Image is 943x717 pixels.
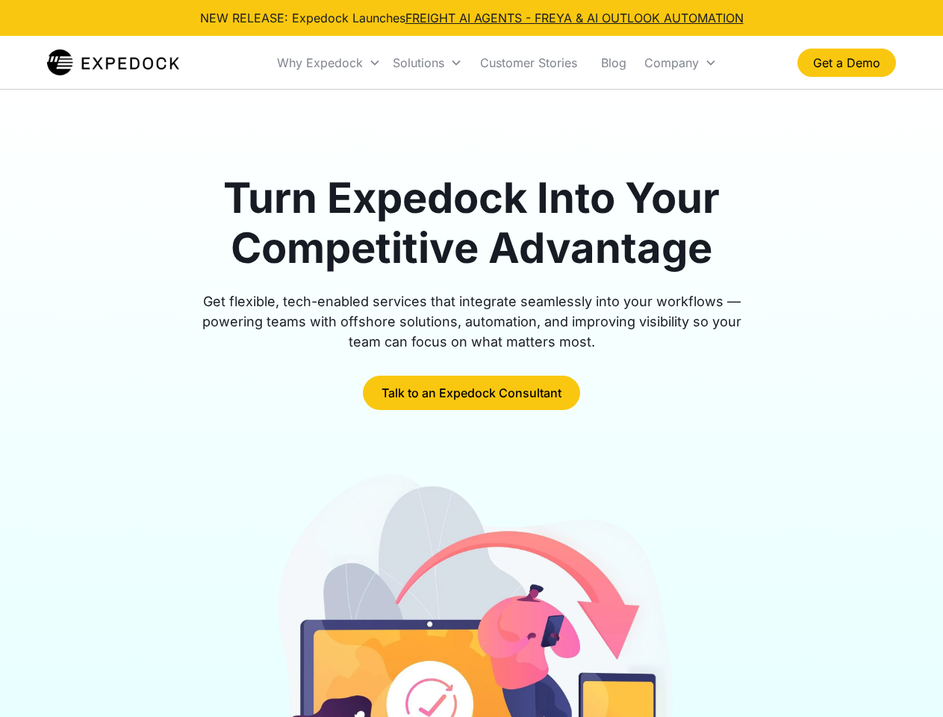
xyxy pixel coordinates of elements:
[200,9,744,27] div: NEW RELEASE: Expedock Launches
[185,291,759,352] div: Get flexible, tech-enabled services that integrate seamlessly into your workflows — powering team...
[589,37,638,88] a: Blog
[644,55,699,70] div: Company
[277,55,363,70] div: Why Expedock
[797,49,896,77] a: Get a Demo
[468,37,589,88] a: Customer Stories
[393,55,444,70] div: Solutions
[387,37,468,88] div: Solutions
[868,645,943,717] iframe: Chat Widget
[47,48,179,78] img: Expedock Logo
[185,173,759,273] h1: Turn Expedock Into Your Competitive Advantage
[363,376,580,410] a: Talk to an Expedock Consultant
[271,37,387,88] div: Why Expedock
[47,48,179,78] a: home
[638,37,723,88] div: Company
[405,10,744,25] a: FREIGHT AI AGENTS - FREYA & AI OUTLOOK AUTOMATION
